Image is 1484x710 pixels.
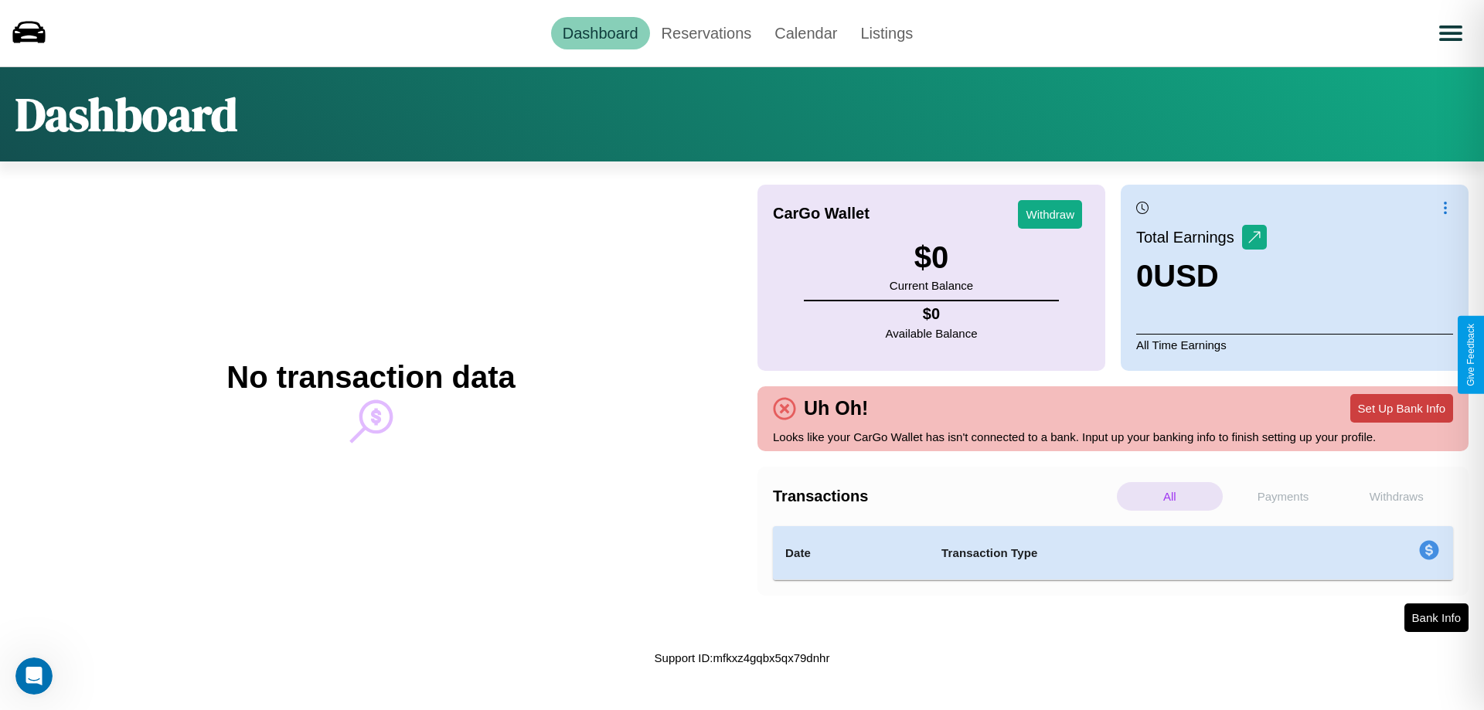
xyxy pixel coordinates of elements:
[1018,200,1082,229] button: Withdraw
[773,487,1113,505] h4: Transactions
[1136,334,1453,355] p: All Time Earnings
[890,275,973,296] p: Current Balance
[1350,394,1453,423] button: Set Up Bank Info
[886,323,978,344] p: Available Balance
[15,83,237,146] h1: Dashboard
[773,526,1453,580] table: simple table
[551,17,650,49] a: Dashboard
[650,17,764,49] a: Reservations
[1404,603,1469,632] button: Bank Info
[763,17,849,49] a: Calendar
[886,305,978,323] h4: $ 0
[1136,223,1242,251] p: Total Earnings
[890,240,973,275] h3: $ 0
[1465,324,1476,386] div: Give Feedback
[1117,482,1223,511] p: All
[796,397,876,420] h4: Uh Oh!
[1429,12,1472,55] button: Open menu
[655,647,830,668] p: Support ID: mfkxz4gqbx5qx79dnhr
[1343,482,1449,511] p: Withdraws
[785,544,917,562] h4: Date
[849,17,924,49] a: Listings
[941,544,1292,562] h4: Transaction Type
[1136,259,1267,294] h3: 0 USD
[226,360,515,395] h2: No transaction data
[1230,482,1336,511] p: Payments
[773,205,870,223] h4: CarGo Wallet
[773,426,1453,447] p: Looks like your CarGo Wallet has isn't connected to a bank. Input up your banking info to finish ...
[15,657,53,695] iframe: Intercom live chat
